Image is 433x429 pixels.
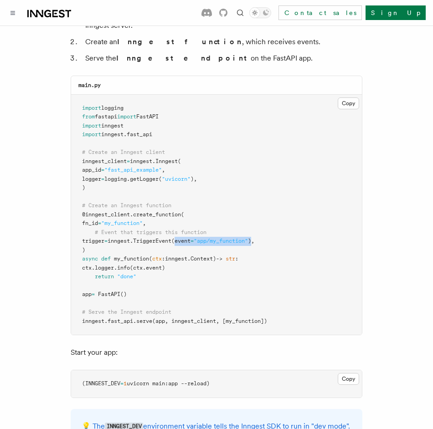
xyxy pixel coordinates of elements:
[104,176,130,182] span: logging.
[114,255,149,262] span: my_function
[116,54,251,62] strong: Inngest endpoint
[98,291,120,297] span: FastAPI
[338,97,359,109] button: Copy
[130,158,152,164] span: inngest
[108,238,133,244] span: inngest.
[82,184,85,191] span: )
[82,220,98,226] span: fn_id
[162,176,191,182] span: "uvicorn"
[101,105,124,111] span: logging
[127,158,130,164] span: =
[133,318,136,324] span: .
[248,238,254,244] span: ),
[191,176,197,182] span: ),
[162,167,165,173] span: ,
[82,123,101,129] span: import
[155,158,178,164] span: Inngest
[143,220,146,226] span: ,
[124,131,127,138] span: .
[82,211,130,218] span: @inngest_client
[187,255,191,262] span: .
[120,380,124,387] span: =
[82,380,120,387] span: (INNGEST_DEV
[101,131,124,138] span: inngest
[124,380,127,387] span: 1
[120,291,127,297] span: ()
[162,255,165,262] span: :
[82,36,362,48] li: Create an , which receives events.
[278,5,362,20] a: Contact sales
[216,255,222,262] span: ->
[194,238,248,244] span: "app/my_function"
[82,265,92,271] span: ctx
[226,255,235,262] span: str
[78,82,101,88] code: main.py
[82,176,101,182] span: logger
[82,131,101,138] span: import
[127,131,152,138] span: fast_api
[95,265,114,271] span: logger
[71,346,362,359] p: Start your app:
[101,255,111,262] span: def
[159,176,162,182] span: (
[133,211,181,218] span: create_function
[101,220,143,226] span: "my_function"
[82,238,104,244] span: trigger
[82,158,127,164] span: inngest_client
[104,167,162,173] span: "fast_api_example"
[171,238,191,244] span: (event
[181,211,184,218] span: (
[114,265,117,271] span: .
[82,247,85,253] span: )
[82,291,92,297] span: app
[191,255,216,262] span: Context)
[7,7,18,18] button: Toggle navigation
[235,7,246,18] button: Find something...
[101,167,104,173] span: =
[117,113,136,120] span: import
[82,113,95,120] span: from
[92,291,95,297] span: =
[108,318,133,324] span: fast_api
[130,211,133,218] span: .
[338,373,359,385] button: Copy
[82,255,98,262] span: async
[136,113,159,120] span: FastAPI
[152,255,162,262] span: ctx
[178,158,181,164] span: (
[82,309,171,315] span: # Serve the Inngest endpoint
[98,220,101,226] span: =
[117,37,242,46] strong: Inngest function
[82,167,101,173] span: app_id
[165,255,187,262] span: inngest
[117,265,130,271] span: info
[366,5,426,20] a: Sign Up
[130,265,165,271] span: (ctx.event)
[95,113,117,120] span: fastapi
[235,255,238,262] span: :
[136,318,152,324] span: serve
[95,229,206,235] span: # Event that triggers this function
[152,318,267,324] span: (app, inngest_client, [my_function])
[152,158,155,164] span: .
[117,273,136,280] span: "done"
[130,176,159,182] span: getLogger
[104,238,108,244] span: =
[82,105,101,111] span: import
[133,238,171,244] span: TriggerEvent
[101,176,104,182] span: =
[82,149,165,155] span: # Create an Inngest client
[149,255,152,262] span: (
[95,273,114,280] span: return
[127,380,210,387] span: uvicorn main:app --reload)
[92,265,95,271] span: .
[191,238,194,244] span: =
[104,318,108,324] span: .
[82,318,104,324] span: inngest
[82,202,171,209] span: # Create an Inngest function
[249,7,271,18] button: Toggle dark mode
[82,52,362,65] li: Serve the on the FastAPI app.
[101,123,124,129] span: inngest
